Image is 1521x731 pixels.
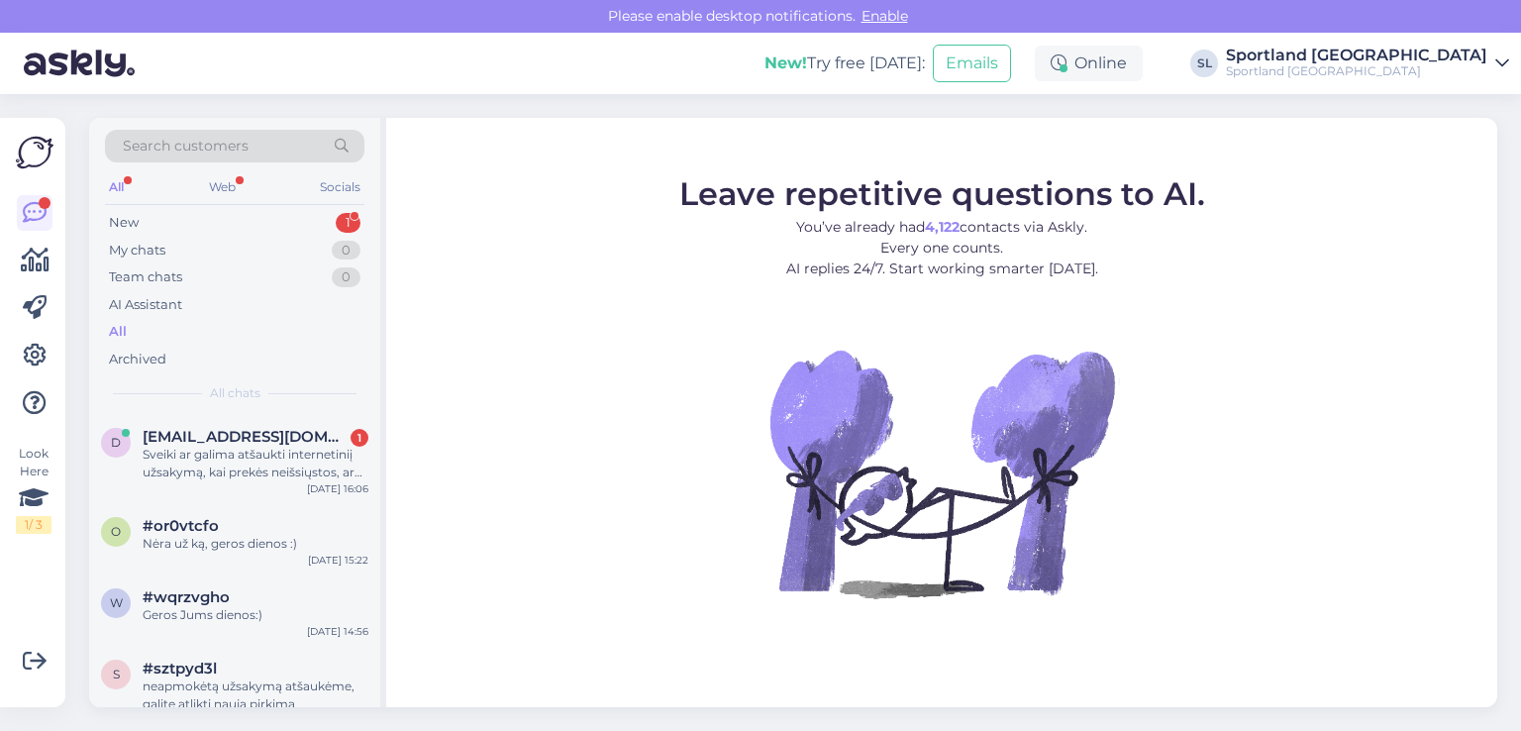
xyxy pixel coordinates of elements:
div: All [105,174,128,200]
div: 0 [332,241,360,261]
span: #or0vtcfo [143,517,219,535]
span: #sztpyd3l [143,660,217,678]
span: All chats [210,384,260,402]
div: [DATE] 15:22 [308,553,368,568]
div: Sportland [GEOGRAPHIC_DATA] [1226,63,1487,79]
a: Sportland [GEOGRAPHIC_DATA]Sportland [GEOGRAPHIC_DATA] [1226,48,1509,79]
span: s [113,667,120,681]
div: Team chats [109,267,182,287]
div: 1 / 3 [16,516,51,534]
span: Leave repetitive questions to AI. [679,173,1205,212]
div: Archived [109,350,166,369]
div: AI Assistant [109,295,182,315]
div: Sveiki ar galima atšaukti internetiniį užsakymą, kai prekės neišsiųstos, ar reiks laukt kol gausi... [143,446,368,481]
div: 0 [332,267,360,287]
span: Enable [856,7,914,25]
span: o [111,524,121,539]
div: neapmokėtą užsakymą atšaukėme, galite atlikti naują pirkimą [143,678,368,713]
span: d [111,435,121,450]
span: dovileleipute@gmail.com [143,428,349,446]
div: 1 [351,429,368,447]
div: SL [1190,50,1218,77]
div: [DATE] 14:56 [307,624,368,639]
b: New! [764,53,807,72]
div: New [109,213,139,233]
div: Online [1035,46,1143,81]
div: Try free [DATE]: [764,52,925,75]
div: [DATE] 16:06 [307,481,368,496]
p: You’ve already had contacts via Askly. Every one counts. AI replies 24/7. Start working smarter [... [679,216,1205,278]
img: No Chat active [763,294,1120,651]
div: Web [205,174,240,200]
b: 4,122 [925,217,960,235]
div: Nėra už ką, geros dienos :) [143,535,368,553]
span: w [110,595,123,610]
div: My chats [109,241,165,261]
div: Socials [316,174,364,200]
div: Look Here [16,445,51,534]
div: Sportland [GEOGRAPHIC_DATA] [1226,48,1487,63]
div: All [109,322,127,342]
span: #wqrzvgho [143,588,230,606]
span: Search customers [123,136,249,157]
div: 1 [336,213,360,233]
button: Emails [933,45,1011,82]
div: Geros Jums dienos:) [143,606,368,624]
img: Askly Logo [16,134,53,171]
